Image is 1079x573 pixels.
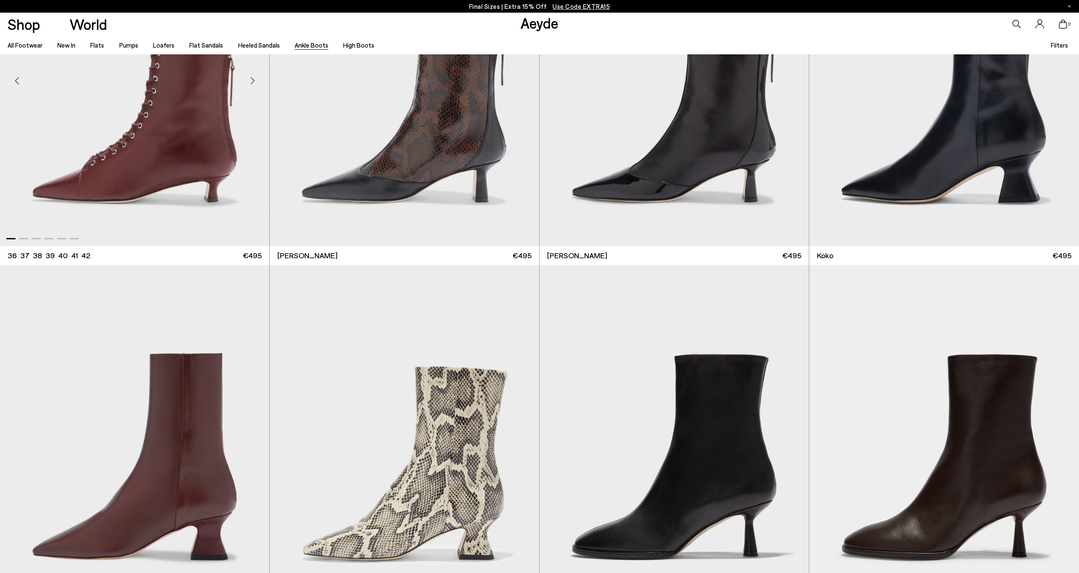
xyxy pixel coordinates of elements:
[8,250,17,261] li: 36
[295,41,328,49] a: Ankle Boots
[71,250,78,261] li: 41
[81,250,90,261] li: 42
[817,250,833,261] span: Koko
[539,246,809,265] a: [PERSON_NAME] €495
[189,41,223,49] a: Flat Sandals
[553,3,610,10] span: Navigate to /collections/ss25-final-sizes
[8,17,40,32] a: Shop
[270,246,539,265] a: [PERSON_NAME] €495
[243,250,262,261] span: €495
[1052,250,1071,261] span: €495
[238,41,280,49] a: Heeled Sandals
[33,250,42,261] li: 38
[119,41,138,49] a: Pumps
[1067,22,1071,27] span: 0
[1051,41,1068,49] span: Filters
[782,250,801,261] span: €495
[469,1,610,12] p: Final Sizes | Extra 15% Off
[513,250,531,261] span: €495
[90,41,104,49] a: Flats
[521,14,558,32] a: Aeyde
[4,68,30,93] div: Previous slide
[343,41,374,49] a: High Boots
[153,41,174,49] a: Loafers
[58,250,68,261] li: 40
[57,41,75,49] a: New In
[240,68,265,93] div: Next slide
[809,246,1079,265] a: Koko €495
[70,17,107,32] a: World
[8,250,88,261] ul: variant
[20,250,30,261] li: 37
[277,250,338,261] span: [PERSON_NAME]
[46,250,55,261] li: 39
[547,250,607,261] span: [PERSON_NAME]
[1059,19,1067,29] a: 0
[8,41,43,49] a: All Footwear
